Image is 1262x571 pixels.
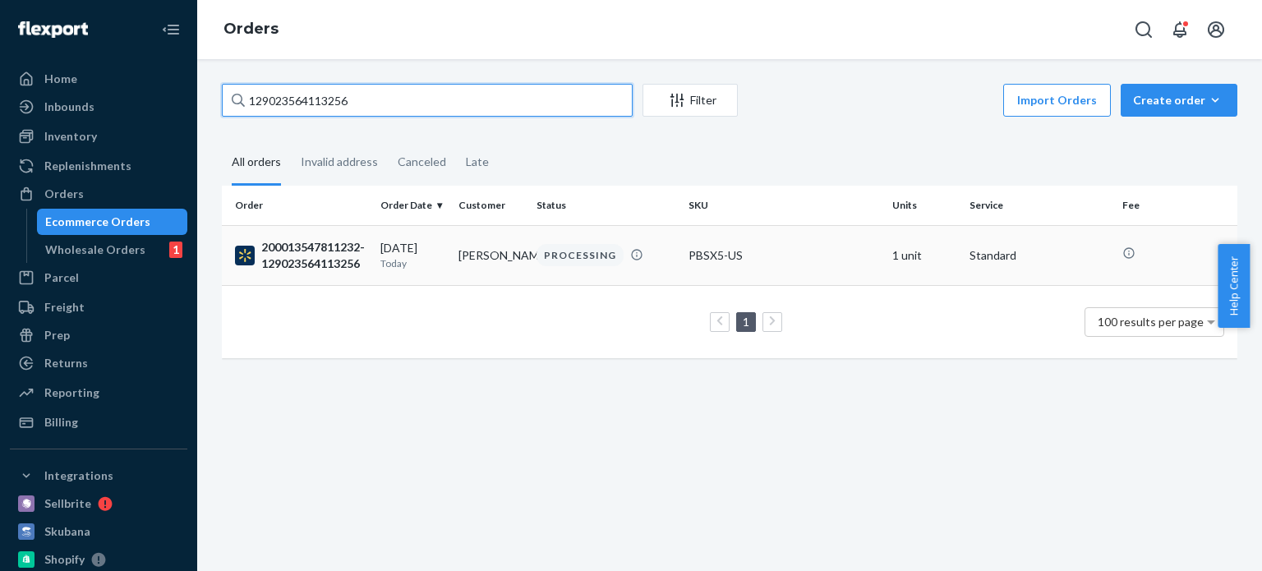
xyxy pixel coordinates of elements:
a: Inbounds [10,94,187,120]
div: Wholesale Orders [45,242,145,258]
th: Service [963,186,1115,225]
a: Wholesale Orders1 [37,237,188,263]
a: Orders [10,181,187,207]
div: Freight [44,299,85,315]
div: Inbounds [44,99,94,115]
div: PROCESSING [537,244,624,266]
div: Reporting [44,385,99,401]
p: Today [380,256,445,270]
th: Order Date [374,186,452,225]
button: Open Search Box [1127,13,1160,46]
div: 1 [169,242,182,258]
th: Status [530,186,682,225]
div: Inventory [44,128,97,145]
div: Integrations [44,467,113,484]
div: Skubana [44,523,90,540]
th: Fee [1116,186,1237,225]
p: Standard [970,247,1108,264]
a: Ecommerce Orders [37,209,188,235]
div: Shopify [44,551,85,568]
th: SKU [682,186,885,225]
div: Customer [458,198,523,212]
div: 200013547811232-129023564113256 [235,239,367,272]
th: Units [886,186,964,225]
div: Billing [44,414,78,431]
button: Import Orders [1003,84,1111,117]
div: Canceled [398,140,446,183]
a: Reporting [10,380,187,406]
div: Filter [643,92,737,108]
div: [DATE] [380,240,445,270]
button: Open account menu [1200,13,1232,46]
div: Prep [44,327,70,343]
div: Replenishments [44,158,131,174]
img: Flexport logo [18,21,88,38]
a: Orders [223,20,279,38]
a: Replenishments [10,153,187,179]
div: Invalid address [301,140,378,183]
a: Prep [10,322,187,348]
a: Billing [10,409,187,435]
th: Order [222,186,374,225]
button: Create order [1121,84,1237,117]
ol: breadcrumbs [210,6,292,53]
a: Skubana [10,518,187,545]
input: Search orders [222,84,633,117]
a: Returns [10,350,187,376]
a: Parcel [10,265,187,291]
a: Home [10,66,187,92]
button: Close Navigation [154,13,187,46]
a: Sellbrite [10,490,187,517]
a: Inventory [10,123,187,150]
button: Filter [643,84,738,117]
button: Open notifications [1163,13,1196,46]
a: Page 1 is your current page [739,315,753,329]
div: Orders [44,186,84,202]
div: Returns [44,355,88,371]
div: Sellbrite [44,495,91,512]
div: Home [44,71,77,87]
td: [PERSON_NAME] [452,225,530,285]
span: 100 results per page [1098,315,1204,329]
button: Integrations [10,463,187,489]
a: Freight [10,294,187,320]
div: All orders [232,140,281,186]
div: Parcel [44,269,79,286]
div: Create order [1133,92,1225,108]
div: Late [466,140,489,183]
button: Help Center [1218,244,1250,328]
div: Ecommerce Orders [45,214,150,230]
div: PBSX5-US [689,247,878,264]
td: 1 unit [886,225,964,285]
